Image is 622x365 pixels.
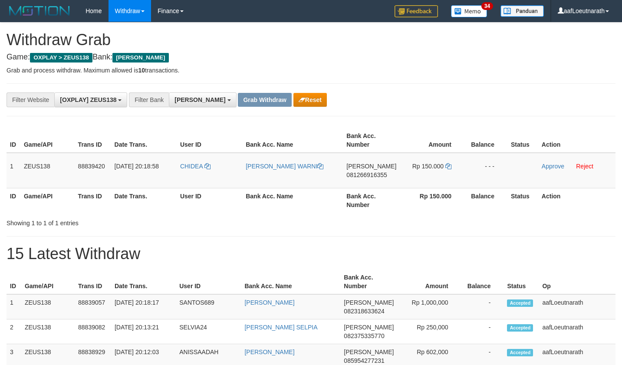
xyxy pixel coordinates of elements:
span: Accepted [507,299,533,307]
th: Game/API [21,270,75,294]
span: 34 [481,2,493,10]
td: SELVIA24 [176,319,241,344]
th: User ID [177,128,242,153]
th: Balance [464,188,507,213]
th: User ID [176,270,241,294]
img: panduan.png [500,5,544,17]
span: 88839420 [78,163,105,170]
th: Action [538,128,615,153]
a: [PERSON_NAME] SELPIA [244,324,317,331]
td: - [461,294,504,319]
td: - [461,319,504,344]
button: Grab Withdraw [238,93,291,107]
div: Showing 1 to 1 of 1 entries [7,215,253,227]
td: - - - [464,153,507,188]
span: [PERSON_NAME] [344,324,394,331]
th: Amount [397,270,461,294]
span: OXPLAY > ZEUS138 [30,53,92,62]
th: Balance [461,270,504,294]
button: Reset [293,93,327,107]
span: Accepted [507,349,533,356]
th: Bank Acc. Name [242,188,343,213]
span: [DATE] 20:18:58 [115,163,159,170]
td: 1 [7,153,20,188]
a: Approve [542,163,564,170]
span: CHIDEA [180,163,203,170]
span: Copy 081266916355 to clipboard [346,171,387,178]
span: Accepted [507,324,533,332]
th: Op [539,270,615,294]
th: Rp 150.000 [400,188,465,213]
td: [DATE] 20:18:17 [111,294,176,319]
h4: Game: Bank: [7,53,615,62]
img: Button%20Memo.svg [451,5,487,17]
div: Filter Website [7,92,54,107]
span: Rp 150.000 [412,163,444,170]
a: [PERSON_NAME] [244,349,294,355]
th: Date Trans. [111,270,176,294]
th: Trans ID [75,270,111,294]
th: ID [7,188,20,213]
h1: 15 Latest Withdraw [7,245,615,263]
span: [PERSON_NAME] [346,163,396,170]
th: ID [7,128,20,153]
td: aafLoeutnarath [539,294,615,319]
th: User ID [177,188,242,213]
th: Status [504,270,539,294]
th: Game/API [20,128,75,153]
th: Trans ID [75,188,111,213]
span: [PERSON_NAME] [344,299,394,306]
th: Bank Acc. Number [343,188,400,213]
a: Copy 150000 to clipboard [445,163,451,170]
td: ZEUS138 [21,319,75,344]
div: Filter Bank [129,92,169,107]
h1: Withdraw Grab [7,31,615,49]
p: Grab and process withdraw. Maximum allowed is transactions. [7,66,615,75]
th: Date Trans. [111,188,177,213]
td: ZEUS138 [20,153,75,188]
a: CHIDEA [180,163,211,170]
span: [PERSON_NAME] [344,349,394,355]
span: [PERSON_NAME] [174,96,225,103]
th: Bank Acc. Name [241,270,340,294]
img: MOTION_logo.png [7,4,72,17]
td: ZEUS138 [21,294,75,319]
th: Game/API [20,188,75,213]
span: Copy 085954277231 to clipboard [344,357,384,364]
button: [OXPLAY] ZEUS138 [54,92,127,107]
th: Status [507,188,538,213]
span: Copy 082375335770 to clipboard [344,332,384,339]
th: Action [538,188,615,213]
th: Bank Acc. Name [242,128,343,153]
th: ID [7,270,21,294]
th: Bank Acc. Number [340,270,397,294]
th: Bank Acc. Number [343,128,400,153]
td: Rp 250,000 [397,319,461,344]
td: 1 [7,294,21,319]
th: Date Trans. [111,128,177,153]
td: SANTOS689 [176,294,241,319]
td: 88839082 [75,319,111,344]
th: Trans ID [75,128,111,153]
td: [DATE] 20:13:21 [111,319,176,344]
span: [OXPLAY] ZEUS138 [60,96,116,103]
span: Copy 082318633624 to clipboard [344,308,384,315]
a: Reject [576,163,593,170]
td: aafLoeutnarath [539,319,615,344]
td: Rp 1,000,000 [397,294,461,319]
strong: 10 [138,67,145,74]
th: Balance [464,128,507,153]
td: 2 [7,319,21,344]
span: [PERSON_NAME] [112,53,168,62]
button: [PERSON_NAME] [169,92,236,107]
td: 88839057 [75,294,111,319]
a: [PERSON_NAME] WARNI [246,163,323,170]
th: Status [507,128,538,153]
img: Feedback.jpg [395,5,438,17]
a: [PERSON_NAME] [244,299,294,306]
th: Amount [400,128,465,153]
